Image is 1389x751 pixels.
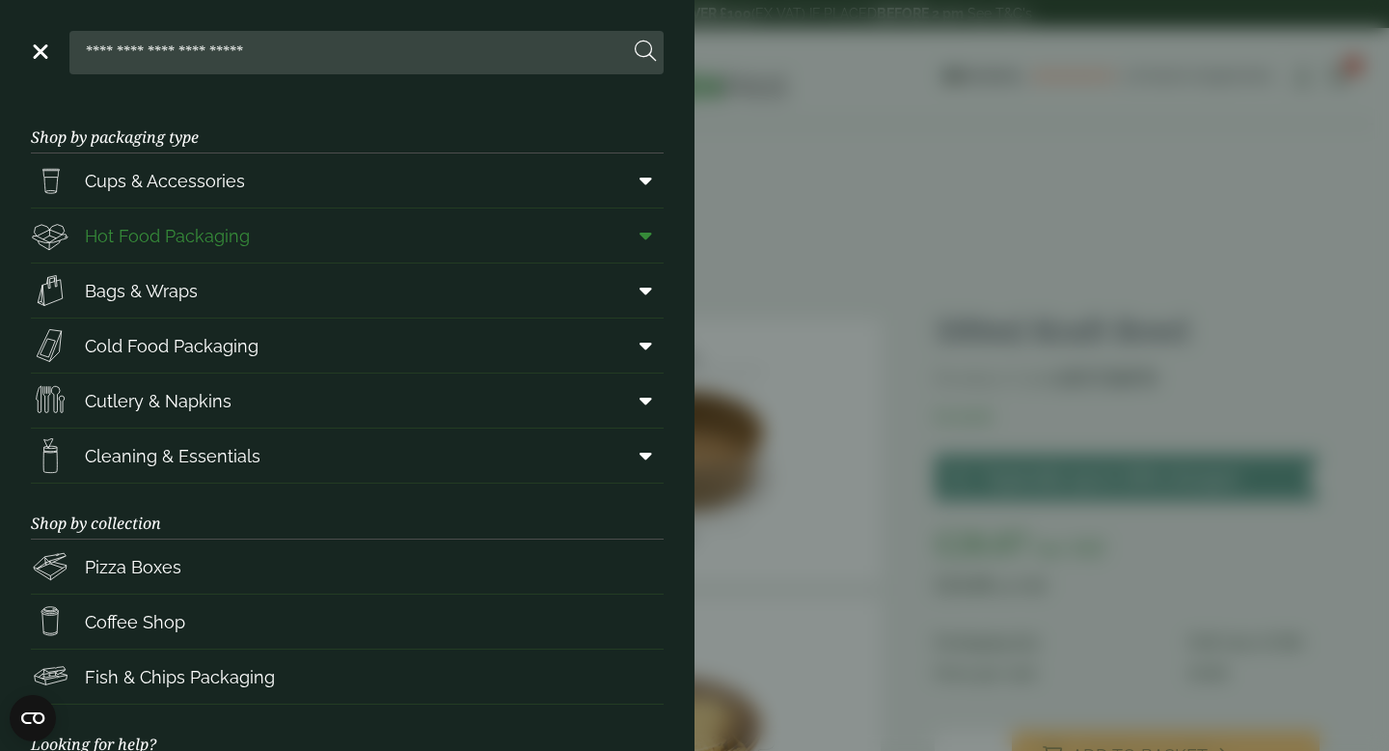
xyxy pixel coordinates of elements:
span: Coffee Shop [85,609,185,635]
span: Cleaning & Essentials [85,443,260,469]
span: Pizza Boxes [85,554,181,580]
span: Cutlery & Napkins [85,388,231,414]
img: Paper_carriers.svg [31,271,69,310]
a: Cleaning & Essentials [31,429,664,483]
span: Bags & Wraps [85,278,198,304]
a: Cups & Accessories [31,153,664,208]
span: Hot Food Packaging [85,223,250,249]
img: PintNhalf_cup.svg [31,161,69,200]
button: Open CMP widget [10,695,56,741]
span: Cold Food Packaging [85,333,259,359]
h3: Shop by packaging type [31,97,664,153]
a: Fish & Chips Packaging [31,650,664,704]
img: FishNchip_box.svg [31,657,69,696]
img: open-wipe.svg [31,436,69,475]
img: HotDrink_paperCup.svg [31,602,69,641]
a: Cold Food Packaging [31,319,664,373]
h3: Shop by collection [31,484,664,540]
img: Pizza_boxes.svg [31,547,69,586]
span: Cups & Accessories [85,168,245,194]
img: Cutlery.svg [31,381,69,420]
a: Bags & Wraps [31,264,664,318]
a: Pizza Boxes [31,540,664,594]
img: Deli_box.svg [31,216,69,255]
a: Cutlery & Napkins [31,374,664,428]
a: Coffee Shop [31,595,664,649]
img: Sandwich_box.svg [31,326,69,365]
a: Hot Food Packaging [31,209,664,263]
span: Fish & Chips Packaging [85,664,275,690]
